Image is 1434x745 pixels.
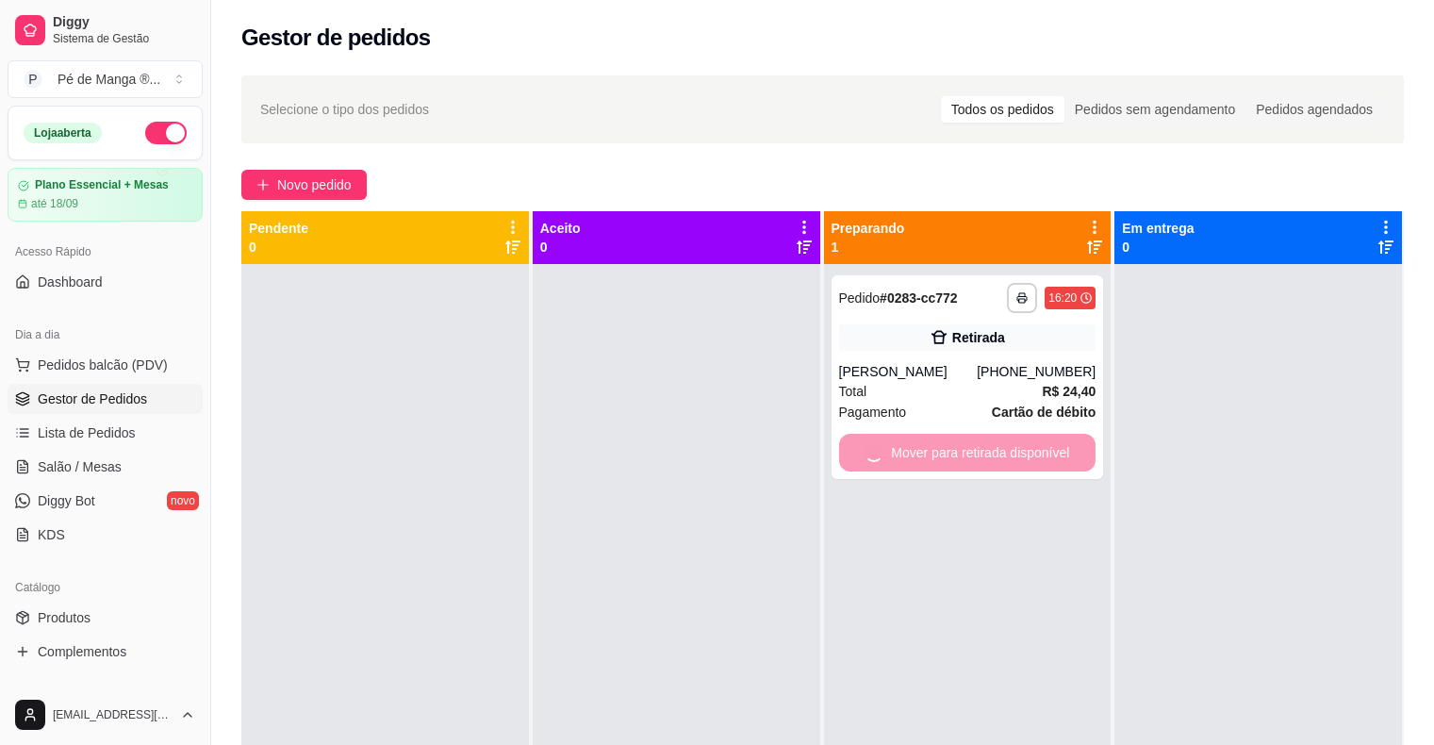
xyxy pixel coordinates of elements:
article: até 18/09 [31,196,78,211]
span: Total [839,381,867,402]
span: Pedido [839,290,881,306]
a: Gestor de Pedidos [8,384,203,414]
span: Complementos [38,642,126,661]
a: KDS [8,520,203,550]
span: KDS [38,525,65,544]
p: Aceito [540,219,581,238]
a: Salão / Mesas [8,452,203,482]
span: Sistema de Gestão [53,31,195,46]
a: Plano Essencial + Mesasaté 18/09 [8,168,203,222]
span: P [24,70,42,89]
div: 16:20 [1048,290,1077,306]
span: plus [256,178,270,191]
span: Lista de Pedidos [38,423,136,442]
div: Pedidos agendados [1245,96,1383,123]
a: Produtos [8,603,203,633]
span: Pagamento [839,402,907,422]
span: Novo pedido [277,174,352,195]
span: Produtos [38,608,91,627]
div: Dia a dia [8,320,203,350]
a: DiggySistema de Gestão [8,8,203,53]
p: Preparando [832,219,905,238]
div: [PERSON_NAME] [839,362,978,381]
a: Diggy Botnovo [8,486,203,516]
h2: Gestor de pedidos [241,23,431,53]
span: Gestor de Pedidos [38,389,147,408]
p: 1 [832,238,905,257]
p: 0 [249,238,308,257]
p: 0 [540,238,581,257]
a: Lista de Pedidos [8,418,203,448]
div: Pedidos sem agendamento [1064,96,1245,123]
div: Pé de Manga ® ... [58,70,160,89]
span: Dashboard [38,273,103,291]
p: Pendente [249,219,308,238]
div: Catálogo [8,572,203,603]
button: Novo pedido [241,170,367,200]
article: Plano Essencial + Mesas [35,178,169,192]
span: Diggy Bot [38,491,95,510]
div: Loja aberta [24,123,102,143]
a: Dashboard [8,267,203,297]
div: Acesso Rápido [8,237,203,267]
a: Complementos [8,637,203,667]
span: Selecione o tipo dos pedidos [260,99,429,120]
button: Select a team [8,60,203,98]
div: Todos os pedidos [941,96,1064,123]
p: 0 [1122,238,1194,257]
div: [PHONE_NUMBER] [977,362,1096,381]
span: [EMAIL_ADDRESS][DOMAIN_NAME] [53,707,173,722]
span: Salão / Mesas [38,457,122,476]
button: Alterar Status [145,122,187,144]
strong: # 0283-cc772 [880,290,958,306]
span: Pedidos balcão (PDV) [38,356,168,374]
span: Diggy [53,14,195,31]
strong: R$ 24,40 [1042,384,1096,399]
strong: Cartão de débito [992,405,1096,420]
p: Em entrega [1122,219,1194,238]
div: Retirada [952,328,1005,347]
button: [EMAIL_ADDRESS][DOMAIN_NAME] [8,692,203,737]
button: Pedidos balcão (PDV) [8,350,203,380]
